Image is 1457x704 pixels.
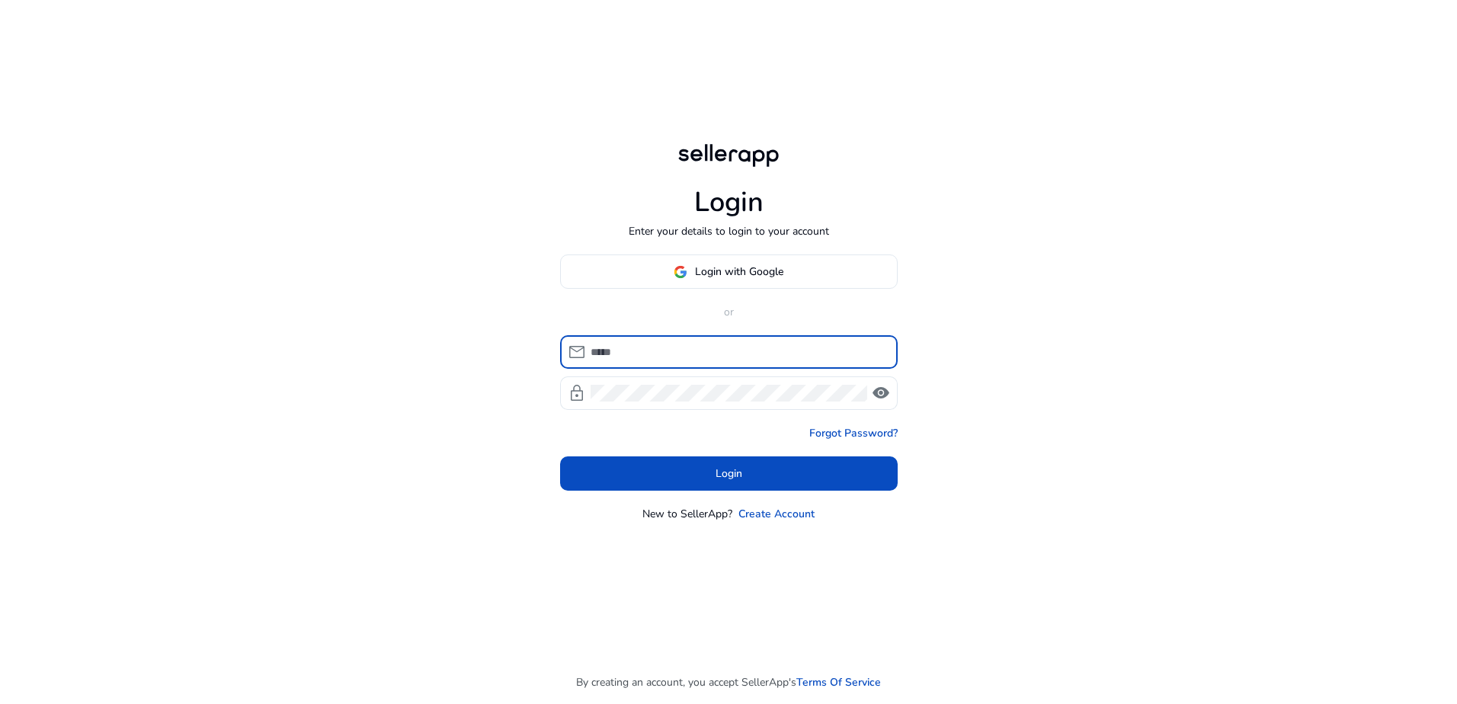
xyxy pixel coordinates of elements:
a: Terms Of Service [796,674,881,690]
p: or [560,304,898,320]
span: visibility [872,384,890,402]
h1: Login [694,186,764,219]
p: Enter your details to login to your account [629,223,829,239]
span: mail [568,343,586,361]
a: Forgot Password? [809,425,898,441]
button: Login with Google [560,254,898,289]
p: New to SellerApp? [642,506,732,522]
span: lock [568,384,586,402]
span: Login with Google [695,264,783,280]
button: Login [560,456,898,491]
img: google-logo.svg [674,265,687,279]
a: Create Account [738,506,815,522]
span: Login [716,466,742,482]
